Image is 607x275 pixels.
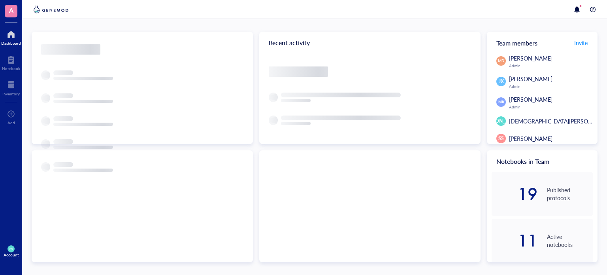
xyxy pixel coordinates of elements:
[8,120,15,125] div: Add
[487,32,598,54] div: Team members
[1,28,21,46] a: Dashboard
[2,91,20,96] div: Inventory
[492,234,537,247] div: 11
[9,5,13,15] span: A
[509,84,593,89] div: Admin
[487,150,598,173] div: Notebooks in Team
[509,104,593,109] div: Admin
[32,5,70,14] img: genemod-logo
[498,58,504,64] span: MD
[509,135,552,142] span: [PERSON_NAME]
[574,36,588,49] button: Invite
[4,252,19,257] div: Account
[547,186,593,202] div: Published protocols
[2,53,20,71] a: Notebook
[2,79,20,96] a: Inventory
[509,75,552,83] span: [PERSON_NAME]
[9,247,13,250] span: JW
[259,32,481,54] div: Recent activity
[574,39,588,47] span: Invite
[498,99,504,105] span: MK
[509,63,593,68] div: Admin
[2,66,20,71] div: Notebook
[499,78,504,85] span: JX
[509,95,552,103] span: [PERSON_NAME]
[492,188,537,200] div: 19
[1,41,21,46] div: Dashboard
[509,54,552,62] span: [PERSON_NAME]
[547,233,593,248] div: Active notebooks
[482,118,520,125] span: [PERSON_NAME]
[498,135,504,142] span: SS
